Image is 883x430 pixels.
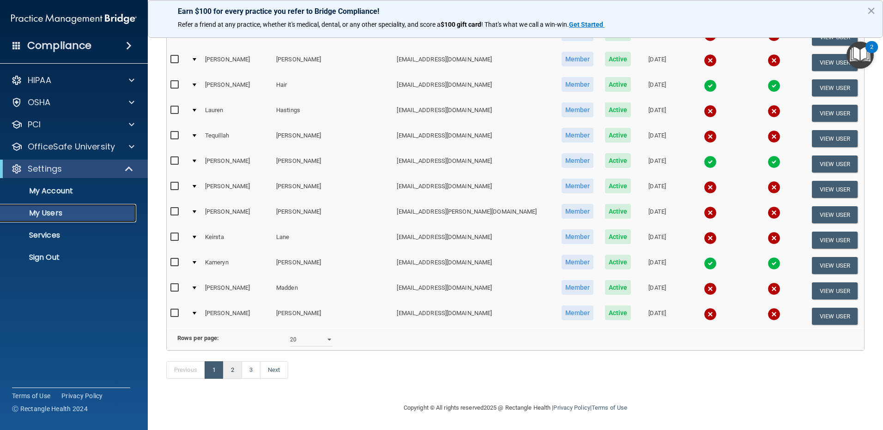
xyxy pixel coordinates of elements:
[812,206,858,223] button: View User
[201,227,272,253] td: Keirsta
[272,227,393,253] td: Lane
[12,404,88,413] span: Ⓒ Rectangle Health 2024
[636,202,678,227] td: [DATE]
[704,232,717,245] img: cross.ca9f0e7f.svg
[272,278,393,304] td: Madden
[11,97,134,108] a: OSHA
[812,232,858,249] button: View User
[636,253,678,278] td: [DATE]
[201,101,272,126] td: Lauren
[636,227,678,253] td: [DATE]
[177,334,219,341] b: Rows per page:
[28,141,115,152] p: OfficeSafe University
[347,393,684,423] div: Copyright © All rights reserved 2025 @ Rectangle Health | |
[11,10,137,28] img: PMB logo
[636,177,678,202] td: [DATE]
[272,101,393,126] td: Hastings
[704,130,717,143] img: cross.ca9f0e7f.svg
[704,206,717,219] img: cross.ca9f0e7f.svg
[812,282,858,299] button: View User
[704,79,717,92] img: tick.e7d51cea.svg
[178,7,853,16] p: Earn $100 for every practice you refer to Bridge Compliance!
[704,155,717,168] img: tick.e7d51cea.svg
[704,257,717,270] img: tick.e7d51cea.svg
[205,361,224,379] a: 1
[768,232,780,245] img: cross.ca9f0e7f.svg
[562,229,594,244] span: Member
[201,304,272,328] td: [PERSON_NAME]
[28,119,41,130] p: PCI
[636,278,678,304] td: [DATE]
[605,102,631,117] span: Active
[201,126,272,151] td: Tequillah
[768,54,780,67] img: cross.ca9f0e7f.svg
[704,282,717,295] img: cross.ca9f0e7f.svg
[272,151,393,177] td: [PERSON_NAME]
[393,50,556,75] td: [EMAIL_ADDRESS][DOMAIN_NAME]
[201,253,272,278] td: Kameryn
[867,3,876,18] button: Close
[605,128,631,143] span: Active
[605,77,631,92] span: Active
[393,151,556,177] td: [EMAIL_ADDRESS][DOMAIN_NAME]
[636,151,678,177] td: [DATE]
[704,181,717,194] img: cross.ca9f0e7f.svg
[768,79,780,92] img: tick.e7d51cea.svg
[201,151,272,177] td: [PERSON_NAME]
[6,209,132,218] p: My Users
[768,155,780,168] img: tick.e7d51cea.svg
[592,404,627,411] a: Terms of Use
[605,52,631,66] span: Active
[201,202,272,227] td: [PERSON_NAME]
[393,177,556,202] td: [EMAIL_ADDRESS][DOMAIN_NAME]
[562,153,594,168] span: Member
[393,202,556,227] td: [EMAIL_ADDRESS][PERSON_NAME][DOMAIN_NAME]
[393,101,556,126] td: [EMAIL_ADDRESS][DOMAIN_NAME]
[812,54,858,71] button: View User
[272,177,393,202] td: [PERSON_NAME]
[768,282,780,295] img: cross.ca9f0e7f.svg
[636,101,678,126] td: [DATE]
[562,102,594,117] span: Member
[636,50,678,75] td: [DATE]
[393,278,556,304] td: [EMAIL_ADDRESS][DOMAIN_NAME]
[569,21,605,28] a: Get Started
[704,308,717,321] img: cross.ca9f0e7f.svg
[605,179,631,193] span: Active
[27,39,91,52] h4: Compliance
[605,204,631,219] span: Active
[223,361,242,379] a: 2
[178,21,441,28] span: Refer a friend at any practice, whether it's medical, dental, or any other speciality, and score a
[562,255,594,269] span: Member
[6,186,132,196] p: My Account
[260,361,288,379] a: Next
[812,155,858,173] button: View User
[11,163,134,174] a: Settings
[6,231,132,240] p: Services
[166,361,205,379] a: Previous
[393,253,556,278] td: [EMAIL_ADDRESS][DOMAIN_NAME]
[605,153,631,168] span: Active
[704,105,717,118] img: cross.ca9f0e7f.svg
[768,206,780,219] img: cross.ca9f0e7f.svg
[605,255,631,269] span: Active
[768,130,780,143] img: cross.ca9f0e7f.svg
[562,204,594,219] span: Member
[441,21,481,28] strong: $100 gift card
[562,52,594,66] span: Member
[636,126,678,151] td: [DATE]
[812,181,858,198] button: View User
[812,130,858,147] button: View User
[272,126,393,151] td: [PERSON_NAME]
[562,128,594,143] span: Member
[605,305,631,320] span: Active
[393,126,556,151] td: [EMAIL_ADDRESS][DOMAIN_NAME]
[870,47,873,59] div: 2
[393,227,556,253] td: [EMAIL_ADDRESS][DOMAIN_NAME]
[812,257,858,274] button: View User
[812,308,858,325] button: View User
[768,257,780,270] img: tick.e7d51cea.svg
[569,21,603,28] strong: Get Started
[201,75,272,101] td: [PERSON_NAME]
[6,253,132,262] p: Sign Out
